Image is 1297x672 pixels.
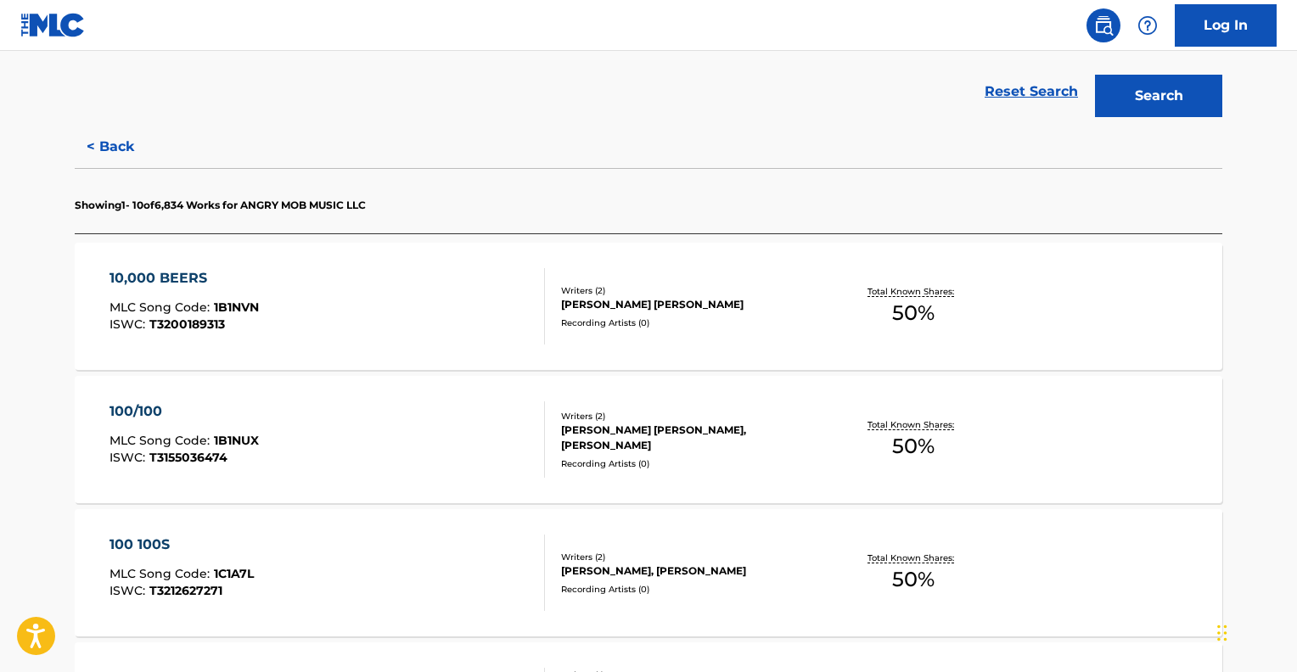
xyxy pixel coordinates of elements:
span: 50 % [892,431,935,462]
span: MLC Song Code : [109,300,214,315]
div: Drag [1217,608,1227,658]
p: Showing 1 - 10 of 6,834 Works for ANGRY MOB MUSIC LLC [75,198,366,213]
img: MLC Logo [20,13,86,37]
span: T3200189313 [149,316,225,332]
div: Writers ( 2 ) [561,551,817,563]
button: < Back [75,126,177,168]
div: Recording Artists ( 0 ) [561,316,817,329]
div: [PERSON_NAME] [PERSON_NAME] [561,297,817,312]
span: ISWC : [109,316,149,332]
span: MLC Song Code : [109,566,214,581]
a: Log In [1175,4,1277,47]
a: Reset Search [976,73,1086,110]
span: MLC Song Code : [109,433,214,448]
p: Total Known Shares: [867,552,958,564]
form: Search Form [75,5,1222,126]
div: 100/100 [109,401,259,422]
span: 1C1A7L [214,566,254,581]
p: Total Known Shares: [867,285,958,298]
span: ISWC : [109,450,149,465]
a: 100 100SMLC Song Code:1C1A7LISWC:T3212627271Writers (2)[PERSON_NAME], [PERSON_NAME]Recording Arti... [75,509,1222,636]
div: Recording Artists ( 0 ) [561,457,817,470]
button: Search [1095,75,1222,117]
span: 50 % [892,298,935,328]
div: Writers ( 2 ) [561,284,817,297]
div: 100 100S [109,535,254,555]
span: T3212627271 [149,583,222,598]
img: help [1137,15,1158,36]
iframe: Chat Widget [1212,591,1297,672]
span: ISWC : [109,583,149,598]
div: 10,000 BEERS [109,268,259,288]
div: [PERSON_NAME] [PERSON_NAME], [PERSON_NAME] [561,423,817,453]
a: 100/100MLC Song Code:1B1NUXISWC:T3155036474Writers (2)[PERSON_NAME] [PERSON_NAME], [PERSON_NAME]R... [75,376,1222,503]
span: 50 % [892,564,935,595]
a: 10,000 BEERSMLC Song Code:1B1NVNISWC:T3200189313Writers (2)[PERSON_NAME] [PERSON_NAME]Recording A... [75,243,1222,370]
p: Total Known Shares: [867,418,958,431]
div: Help [1131,8,1165,42]
div: Recording Artists ( 0 ) [561,583,817,596]
span: 1B1NUX [214,433,259,448]
span: 1B1NVN [214,300,259,315]
img: search [1093,15,1114,36]
div: Writers ( 2 ) [561,410,817,423]
div: [PERSON_NAME], [PERSON_NAME] [561,563,817,579]
a: Public Search [1086,8,1120,42]
span: T3155036474 [149,450,227,465]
